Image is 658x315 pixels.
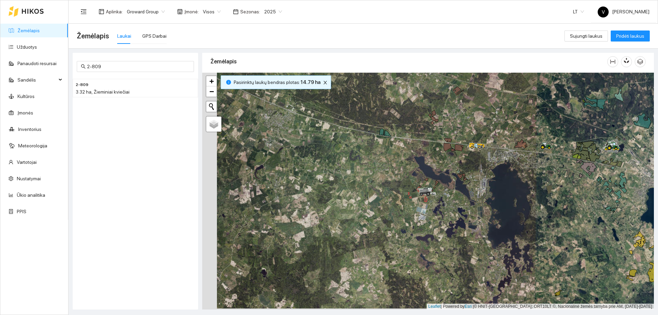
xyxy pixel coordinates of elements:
a: Kultūros [17,94,35,99]
span: [PERSON_NAME] [598,9,649,14]
span: menu-fold [81,9,87,15]
span: Groward Group [127,7,165,17]
a: Zoom out [206,86,217,97]
span: Sezonas : [240,8,260,15]
button: column-width [607,56,618,67]
a: Žemėlapis [17,28,40,33]
button: menu-fold [77,5,90,19]
a: Inventorius [18,126,41,132]
button: Pridėti laukus [611,31,650,41]
span: 3.32 ha, Žieminiai kviečiai [76,89,130,95]
span: LT [573,7,584,17]
button: Sujungti laukus [564,31,608,41]
span: Pridėti laukus [616,32,644,40]
a: Nustatymai [17,176,41,181]
span: | [473,304,474,309]
span: − [209,87,214,96]
span: Pasirinktų laukų bendras plotas : [234,78,320,86]
input: Paieška [87,63,190,70]
span: Aplinka : [106,8,123,15]
span: Sujungti laukus [570,32,602,40]
span: 2025 [264,7,282,17]
a: Zoom in [206,76,217,86]
span: column-width [608,59,618,64]
span: + [209,77,214,85]
button: close [321,78,329,87]
a: Layers [206,117,221,132]
span: Visos [203,7,221,17]
a: Užduotys [17,44,37,50]
span: V [602,7,605,17]
span: search [81,64,86,69]
a: Ūkio analitika [17,192,45,198]
span: Įmonė : [184,8,199,15]
span: close [321,80,329,85]
b: 14.79 ha [300,80,320,85]
span: Sandėlis [17,73,57,87]
span: shop [177,9,183,14]
a: Meteorologija [18,143,47,148]
span: 2-809 [76,82,88,88]
a: Esri [465,304,472,309]
div: GPS Darbai [142,32,167,40]
a: Panaudoti resursai [17,61,57,66]
div: Žemėlapis [210,52,607,71]
a: Leaflet [428,304,441,309]
span: info-circle [226,80,231,85]
a: Įmonės [17,110,33,116]
a: PPIS [17,209,26,214]
div: Laukai [117,32,131,40]
span: calendar [233,9,239,14]
button: Initiate a new search [206,101,217,112]
div: | Powered by © HNIT-[GEOGRAPHIC_DATA]; ORT10LT ©, Nacionalinė žemės tarnyba prie AM, [DATE]-[DATE] [427,304,654,310]
span: Žemėlapis [77,31,109,41]
a: Sujungti laukus [564,33,608,39]
a: Vartotojai [17,159,37,165]
span: layout [99,9,104,14]
a: Pridėti laukus [611,33,650,39]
